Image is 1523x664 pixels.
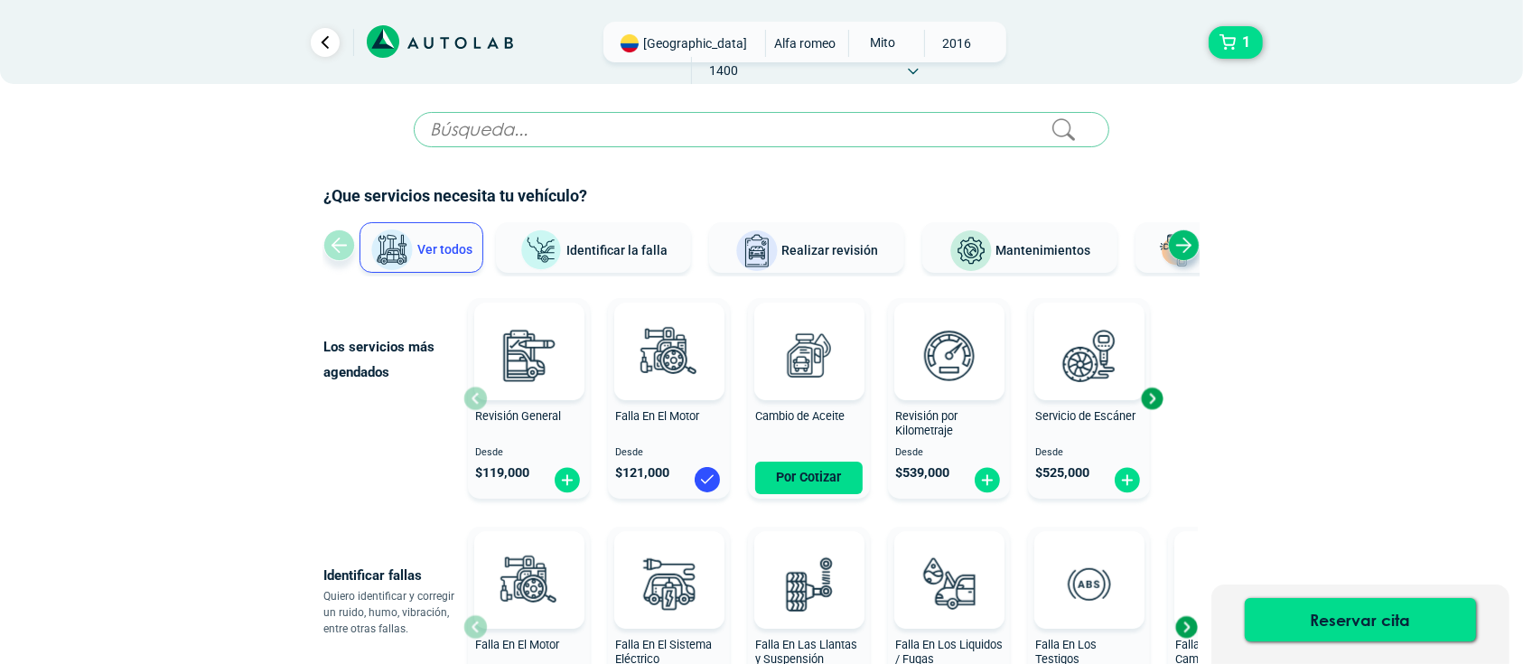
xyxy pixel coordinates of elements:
[323,184,1200,208] h2: ¿Que servicios necesita tu vehículo?
[849,30,913,55] span: MITO
[922,535,976,589] img: AD0BCuuxAAAAAElFTkSuQmCC
[642,306,696,360] img: AD0BCuuxAAAAAElFTkSuQmCC
[323,563,463,588] p: Identificar fallas
[773,30,837,57] span: ALFA ROMEO
[502,535,556,589] img: AD0BCuuxAAAAAElFTkSuQmCC
[782,535,836,589] img: AD0BCuuxAAAAAElFTkSuQmCC
[642,535,696,589] img: AD0BCuuxAAAAAElFTkSuQmCC
[888,298,1010,499] button: Revisión por Kilometraje Desde $539,000
[360,222,483,273] button: Ver todos
[323,588,463,637] p: Quiero identificar y corregir un ruido, humo, vibración, entre otras fallas.
[1189,544,1268,623] img: diagnostic_caja-de-cambios-v3.svg
[475,447,583,459] span: Desde
[755,409,845,423] span: Cambio de Aceite
[895,465,949,481] span: $ 539,000
[1113,466,1142,494] img: fi_plus-circle2.svg
[1049,544,1128,623] img: diagnostic_diagnostic_abs-v3.svg
[973,466,1002,494] img: fi_plus-circle2.svg
[782,306,836,360] img: AD0BCuuxAAAAAElFTkSuQmCC
[1154,229,1198,273] img: Latonería y Pintura
[1209,26,1263,59] button: 1
[1238,27,1256,58] span: 1
[489,315,568,395] img: revision_general-v3.svg
[735,229,779,273] img: Realizar revisión
[629,544,708,623] img: diagnostic_bombilla-v3.svg
[615,447,723,459] span: Desde
[996,243,1091,257] span: Mantenimientos
[496,222,691,273] button: Identificar la falla
[1138,385,1165,412] div: Next slide
[553,466,582,494] img: fi_plus-circle2.svg
[782,243,879,257] span: Realizar revisión
[769,544,848,623] img: diagnostic_suspension-v3.svg
[1173,613,1200,641] div: Next slide
[709,222,904,273] button: Realizar revisión
[475,638,559,651] span: Falla En El Motor
[370,229,414,272] img: Ver todos
[323,334,463,385] p: Los servicios más agendados
[922,306,976,360] img: AD0BCuuxAAAAAElFTkSuQmCC
[621,34,639,52] img: Flag of COLOMBIA
[755,462,863,494] button: Por Cotizar
[414,112,1109,147] input: Búsqueda...
[692,57,756,84] span: 1400
[519,229,563,272] img: Identificar la falla
[1062,535,1117,589] img: AD0BCuuxAAAAAElFTkSuQmCC
[629,315,708,395] img: diagnostic_engine-v3.svg
[1035,409,1135,423] span: Servicio de Escáner
[1035,465,1089,481] span: $ 525,000
[502,306,556,360] img: AD0BCuuxAAAAAElFTkSuQmCC
[566,242,668,257] span: Identificar la falla
[949,229,993,273] img: Mantenimientos
[769,315,848,395] img: cambio_de_aceite-v3.svg
[417,242,472,257] span: Ver todos
[608,298,730,499] button: Falla En El Motor Desde $121,000
[615,465,669,481] span: $ 121,000
[895,409,958,438] span: Revisión por Kilometraje
[475,409,561,423] span: Revisión General
[1062,306,1117,360] img: AD0BCuuxAAAAAElFTkSuQmCC
[615,409,699,423] span: Falla En El Motor
[895,447,1003,459] span: Desde
[468,298,590,499] button: Revisión General Desde $119,000
[922,222,1117,273] button: Mantenimientos
[1035,447,1143,459] span: Desde
[909,315,988,395] img: revision_por_kilometraje-v3.svg
[489,544,568,623] img: diagnostic_engine-v3.svg
[1245,598,1476,641] button: Reservar cita
[925,30,989,57] span: 2016
[1028,298,1150,499] button: Servicio de Escáner Desde $525,000
[1168,229,1200,261] div: Next slide
[475,465,529,481] span: $ 119,000
[693,465,722,494] img: blue-check.svg
[311,28,340,57] a: Ir al paso anterior
[748,298,870,499] button: Cambio de Aceite Por Cotizar
[643,34,747,52] span: [GEOGRAPHIC_DATA]
[1049,315,1128,395] img: escaner-v3.svg
[909,544,988,623] img: diagnostic_gota-de-sangre-v3.svg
